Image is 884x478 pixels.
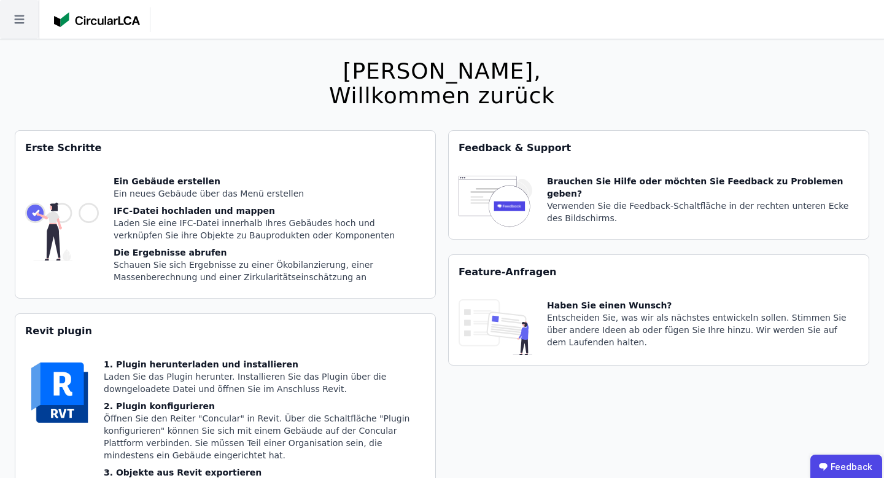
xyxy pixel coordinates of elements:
div: Verwenden Sie die Feedback-Schaltfläche in der rechten unteren Ecke des Bildschirms. [547,200,859,224]
div: Ein neues Gebäude über das Menü erstellen [114,187,425,200]
div: Erste Schritte [15,131,435,165]
div: 2. Plugin konfigurieren [104,400,425,412]
div: 1. Plugin herunterladen und installieren [104,358,425,370]
img: Concular [54,12,140,27]
div: Öffnen Sie den Reiter "Concular" in Revit. Über die Schaltfläche "Plugin konfigurieren" können Si... [104,412,425,461]
div: Entscheiden Sie, was wir als nächstes entwickeln sollen. Stimmen Sie über andere Ideen ab oder fü... [547,311,859,348]
img: getting_started_tile-DrF_GRSv.svg [25,175,99,288]
div: Laden Sie eine IFC-Datei innerhalb Ihres Gebäudes hoch und verknüpfen Sie ihre Objekte zu Bauprod... [114,217,425,241]
div: IFC-Datei hochladen und mappen [114,205,425,217]
div: Schauen Sie sich Ergebnisse zu einer Ökobilanzierung, einer Massenberechnung und einer Zirkularit... [114,259,425,283]
div: Feature-Anfragen [449,255,869,289]
div: [PERSON_NAME], [329,59,555,84]
img: feature_request_tile-UiXE1qGU.svg [459,299,532,355]
div: Brauchen Sie Hilfe oder möchten Sie Feedback zu Problemen geben? [547,175,859,200]
img: revit-YwGVQcbs.svg [25,358,94,427]
div: Feedback & Support [449,131,869,165]
div: Willkommen zurück [329,84,555,108]
div: Laden Sie das Plugin herunter. Installieren Sie das Plugin über die downgeloadete Datei und öffne... [104,370,425,395]
img: feedback-icon-HCTs5lye.svg [459,175,532,229]
div: Die Ergebnisse abrufen [114,246,425,259]
div: Haben Sie einen Wunsch? [547,299,859,311]
div: Ein Gebäude erstellen [114,175,425,187]
div: Revit plugin [15,314,435,348]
